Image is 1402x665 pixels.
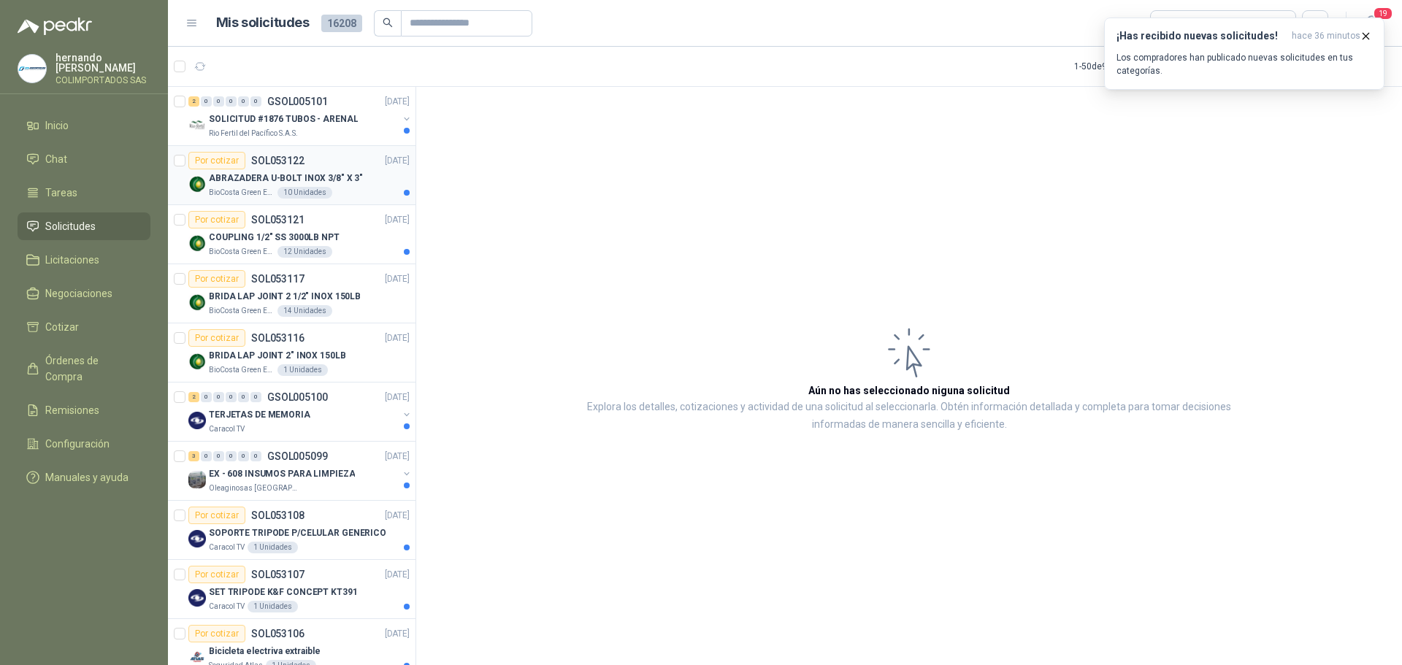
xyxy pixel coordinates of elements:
[168,146,415,205] a: Por cotizarSOL053122[DATE] Company LogoABRAZADERA U-BOLT INOX 3/8" X 3"BioCosta Green Energy S.A....
[209,542,245,553] p: Caracol TV
[251,333,304,343] p: SOL053116
[188,211,245,228] div: Por cotizar
[213,451,224,461] div: 0
[209,128,298,139] p: Rio Fertil del Pacífico S.A.S.
[267,96,328,107] p: GSOL005101
[385,391,410,404] p: [DATE]
[188,566,245,583] div: Por cotizar
[45,436,110,452] span: Configuración
[216,12,310,34] h1: Mis solicitudes
[188,93,413,139] a: 2 0 0 0 0 0 GSOL005101[DATE] Company LogoSOLICITUD #1876 TUBOS - ARENALRio Fertil del Pacífico S....
[209,172,363,185] p: ABRAZADERA U-BOLT INOX 3/8" X 3"
[1116,51,1372,77] p: Los compradores han publicado nuevas solicitudes en tus categorías.
[321,15,362,32] span: 16208
[18,145,150,173] a: Chat
[248,542,298,553] div: 1 Unidades
[385,95,410,109] p: [DATE]
[385,272,410,286] p: [DATE]
[18,347,150,391] a: Órdenes de Compra
[209,483,301,494] p: Oleaginosas [GEOGRAPHIC_DATA][PERSON_NAME]
[168,323,415,383] a: Por cotizarSOL053116[DATE] Company LogoBRIDA LAP JOINT 2" INOX 150LBBioCosta Green Energy S.A.S1 ...
[201,96,212,107] div: 0
[209,231,340,245] p: COUPLING 1/2" SS 3000LB NPT
[383,18,393,28] span: search
[201,451,212,461] div: 0
[188,329,245,347] div: Por cotizar
[188,412,206,429] img: Company Logo
[213,392,224,402] div: 0
[251,629,304,639] p: SOL053106
[18,18,92,35] img: Logo peakr
[209,305,275,317] p: BioCosta Green Energy S.A.S
[18,430,150,458] a: Configuración
[188,451,199,461] div: 3
[250,451,261,461] div: 0
[168,501,415,560] a: Por cotizarSOL053108[DATE] Company LogoSOPORTE TRIPODE P/CELULAR GENERICOCaracol TV1 Unidades
[209,408,310,422] p: TERJETAS DE MEMORIA
[209,112,358,126] p: SOLICITUD #1876 TUBOS - ARENAL
[45,353,137,385] span: Órdenes de Compra
[1104,18,1384,90] button: ¡Has recibido nuevas solicitudes!hace 36 minutos Los compradores han publicado nuevas solicitudes...
[1160,15,1190,31] div: Todas
[250,96,261,107] div: 0
[209,645,321,658] p: Bicicleta electriva extraible
[385,450,410,464] p: [DATE]
[251,155,304,166] p: SOL053122
[18,313,150,341] a: Cotizar
[238,96,249,107] div: 0
[209,290,361,304] p: BRIDA LAP JOINT 2 1/2" INOX 150LB
[18,246,150,274] a: Licitaciones
[45,218,96,234] span: Solicitudes
[18,55,46,82] img: Company Logo
[226,451,237,461] div: 0
[385,213,410,227] p: [DATE]
[250,392,261,402] div: 0
[18,179,150,207] a: Tareas
[188,447,413,494] a: 3 0 0 0 0 0 GSOL005099[DATE] Company LogoEX - 608 INSUMOS PARA LIMPIEZAOleaginosas [GEOGRAPHIC_DA...
[277,364,328,376] div: 1 Unidades
[168,205,415,264] a: Por cotizarSOL053121[DATE] Company LogoCOUPLING 1/2" SS 3000LB NPTBioCosta Green Energy S.A.S12 U...
[188,175,206,193] img: Company Logo
[45,151,67,167] span: Chat
[385,154,410,168] p: [DATE]
[251,510,304,520] p: SOL053108
[251,274,304,284] p: SOL053117
[209,601,245,612] p: Caracol TV
[188,388,413,435] a: 2 0 0 0 0 0 GSOL005100[DATE] Company LogoTERJETAS DE MEMORIACaracol TV
[385,331,410,345] p: [DATE]
[213,96,224,107] div: 0
[45,469,129,485] span: Manuales y ayuda
[209,467,355,481] p: EX - 608 INSUMOS PARA LIMPIEZA
[188,234,206,252] img: Company Logo
[1116,30,1286,42] h3: ¡Has recibido nuevas solicitudes!
[188,152,245,169] div: Por cotizar
[209,246,275,258] p: BioCosta Green Energy S.A.S
[251,215,304,225] p: SOL053121
[168,264,415,323] a: Por cotizarSOL053117[DATE] Company LogoBRIDA LAP JOINT 2 1/2" INOX 150LBBioCosta Green Energy S.A...
[55,76,150,85] p: COLIMPORTADOS SAS
[385,568,410,582] p: [DATE]
[188,116,206,134] img: Company Logo
[209,364,275,376] p: BioCosta Green Energy S.A.S
[201,392,212,402] div: 0
[18,280,150,307] a: Negociaciones
[385,627,410,641] p: [DATE]
[18,464,150,491] a: Manuales y ayuda
[562,399,1256,434] p: Explora los detalles, cotizaciones y actividad de una solicitud al seleccionarla. Obtén informaci...
[209,423,245,435] p: Caracol TV
[188,530,206,547] img: Company Logo
[188,96,199,107] div: 2
[1292,30,1360,42] span: hace 36 minutos
[226,392,237,402] div: 0
[45,319,79,335] span: Cotizar
[808,383,1010,399] h3: Aún no has seleccionado niguna solicitud
[209,349,346,363] p: BRIDA LAP JOINT 2" INOX 150LB
[277,305,332,317] div: 14 Unidades
[45,402,99,418] span: Remisiones
[45,252,99,268] span: Licitaciones
[251,569,304,580] p: SOL053107
[188,625,245,642] div: Por cotizar
[277,187,332,199] div: 10 Unidades
[385,509,410,523] p: [DATE]
[209,187,275,199] p: BioCosta Green Energy S.A.S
